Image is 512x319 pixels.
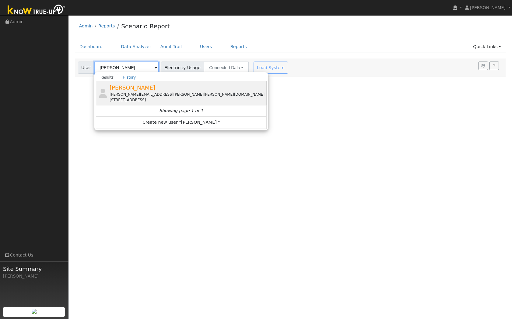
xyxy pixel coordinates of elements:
a: History [118,74,140,81]
div: [STREET_ADDRESS] [110,97,265,103]
button: Connected Data [204,62,249,74]
span: Create new user "[PERSON_NAME] " [142,119,220,126]
span: [PERSON_NAME] [110,84,155,91]
a: Help Link [489,62,499,70]
a: Quick Links [468,41,506,52]
span: Site Summary [3,265,65,273]
a: Users [195,41,217,52]
span: User [78,62,95,74]
a: Reports [226,41,251,52]
a: Audit Trail [156,41,186,52]
img: retrieve [32,309,37,314]
a: Scenario Report [121,23,170,30]
a: Admin [79,23,93,28]
input: Select a User [94,62,159,74]
a: Results [96,74,118,81]
span: Electricity Usage [161,62,204,74]
span: [PERSON_NAME] [470,5,506,10]
div: [PERSON_NAME] [3,273,65,279]
a: Reports [98,23,115,28]
a: Data Analyzer [116,41,156,52]
button: Settings [479,62,488,70]
i: Showing page 1 of 1 [159,108,203,114]
img: Know True-Up [5,3,68,17]
a: Dashboard [75,41,107,52]
div: [PERSON_NAME][EMAIL_ADDRESS][PERSON_NAME][PERSON_NAME][DOMAIN_NAME] [110,92,265,97]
